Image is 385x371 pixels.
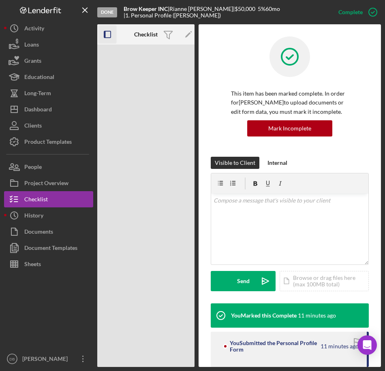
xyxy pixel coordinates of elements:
[134,31,158,38] b: Checklist
[24,159,42,177] div: People
[231,89,349,116] p: This item has been marked complete. In order for [PERSON_NAME] to upload documents or edit form d...
[24,224,53,242] div: Documents
[330,4,381,20] button: Complete
[211,271,276,291] button: Send
[263,157,291,169] button: Internal
[24,175,68,193] div: Project Overview
[24,134,72,152] div: Product Templates
[4,159,93,175] button: People
[4,69,93,85] button: Educational
[265,6,280,12] div: 60 mo
[9,357,15,361] text: DB
[4,85,93,101] button: Long-Term
[247,120,332,136] button: Mark Incomplete
[357,335,377,355] div: Open Intercom Messenger
[4,224,93,240] button: Documents
[24,207,43,226] div: History
[237,271,250,291] div: Send
[4,36,93,53] button: Loans
[4,53,93,69] button: Grants
[215,157,255,169] div: Visible to Client
[24,53,41,71] div: Grants
[124,12,221,19] div: | 1. Personal Profile ([PERSON_NAME])
[268,120,311,136] div: Mark Incomplete
[24,36,39,55] div: Loans
[4,240,93,256] button: Document Templates
[24,101,52,119] div: Dashboard
[211,157,259,169] button: Visible to Client
[124,5,168,12] b: Brow Keeper INC
[4,20,93,36] button: Activity
[24,69,54,87] div: Educational
[24,240,77,258] div: Document Templates
[298,312,336,319] time: 2025-09-08 14:03
[4,134,93,150] button: Product Templates
[24,256,41,274] div: Sheets
[24,20,44,38] div: Activity
[338,4,363,20] div: Complete
[235,6,258,12] div: $50,000
[258,6,265,12] div: 5 %
[124,6,169,12] div: |
[24,191,48,209] div: Checklist
[231,312,297,319] div: You Marked this Complete
[4,175,93,191] button: Project Overview
[24,85,51,103] div: Long-Term
[20,351,73,369] div: [PERSON_NAME]
[4,207,93,224] button: History
[4,351,93,367] button: DB[PERSON_NAME]
[4,191,93,207] button: Checklist
[267,157,287,169] div: Internal
[4,117,93,134] button: Clients
[97,7,117,17] div: Done
[230,340,319,353] div: You Submitted the Personal Profile Form
[321,343,359,350] time: 2025-09-08 14:03
[169,6,235,12] div: Rianne [PERSON_NAME] |
[24,117,42,136] div: Clients
[4,101,93,117] button: Dashboard
[4,256,93,272] button: Sheets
